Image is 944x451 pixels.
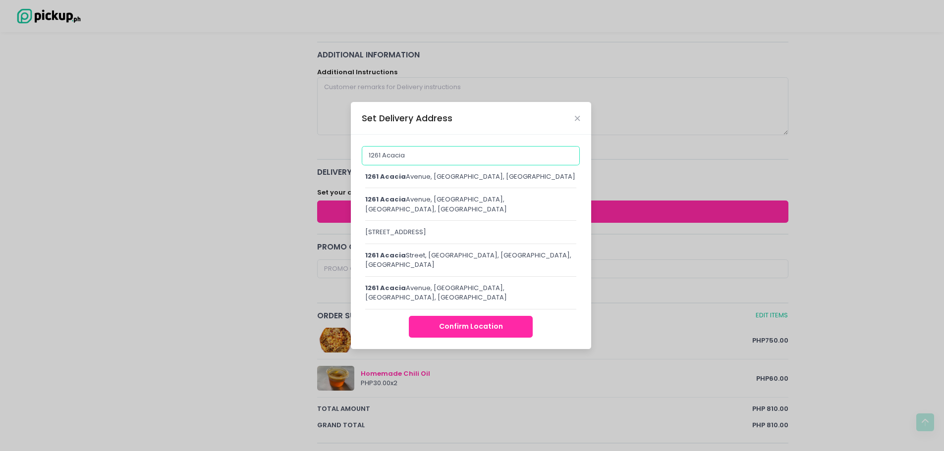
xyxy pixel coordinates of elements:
[362,146,580,165] input: Delivery Address
[365,172,406,181] span: 1261 Acacia
[365,283,577,302] div: Avenue, [GEOGRAPHIC_DATA], [GEOGRAPHIC_DATA], [GEOGRAPHIC_DATA]
[409,316,533,338] button: Confirm Location
[365,195,406,204] span: 1261 Acacia
[575,116,580,121] button: Close
[365,227,577,237] div: [STREET_ADDRESS]
[362,112,452,125] div: Set Delivery Address
[365,172,577,182] div: Avenue, [GEOGRAPHIC_DATA], [GEOGRAPHIC_DATA]
[365,195,577,214] div: Avenue, [GEOGRAPHIC_DATA], [GEOGRAPHIC_DATA], [GEOGRAPHIC_DATA]
[365,251,577,270] div: Street, [GEOGRAPHIC_DATA], [GEOGRAPHIC_DATA], [GEOGRAPHIC_DATA]
[365,251,406,260] span: 1261 Acacia
[365,283,406,293] span: 1261 Acacia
